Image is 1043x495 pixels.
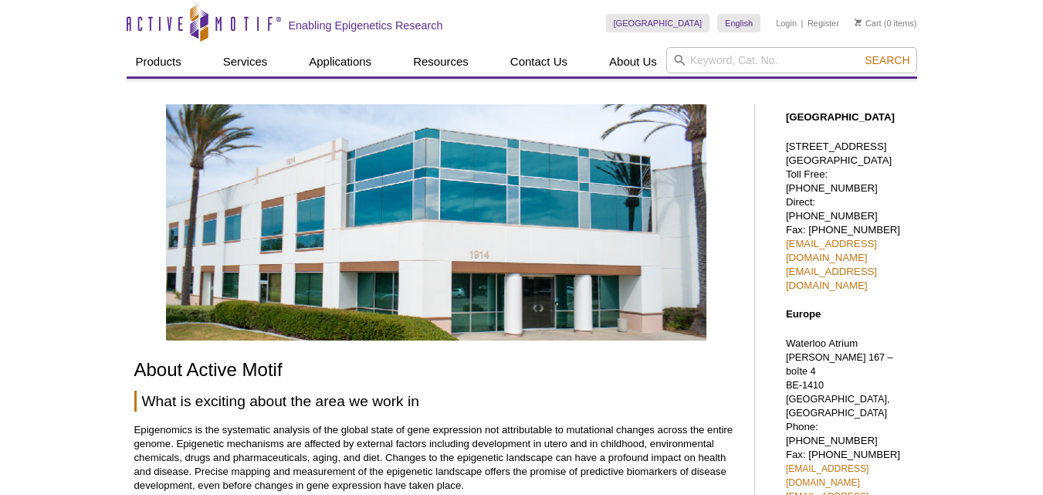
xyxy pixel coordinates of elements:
[786,238,877,263] a: [EMAIL_ADDRESS][DOMAIN_NAME]
[855,19,862,26] img: Your Cart
[134,391,739,412] h2: What is exciting about the area we work in
[855,18,882,29] a: Cart
[666,47,917,73] input: Keyword, Cat. No.
[404,47,478,76] a: Resources
[786,308,821,320] strong: Europe
[860,53,914,67] button: Search
[501,47,577,76] a: Contact Us
[786,352,893,419] span: [PERSON_NAME] 167 – boîte 4 BE-1410 [GEOGRAPHIC_DATA], [GEOGRAPHIC_DATA]
[606,14,710,32] a: [GEOGRAPHIC_DATA]
[300,47,381,76] a: Applications
[786,463,869,488] a: [EMAIL_ADDRESS][DOMAIN_NAME]
[127,47,191,76] a: Products
[786,111,895,123] strong: [GEOGRAPHIC_DATA]
[134,423,739,493] p: Epigenomics is the systematic analysis of the global state of gene expression not attributable to...
[855,14,917,32] li: (0 items)
[801,14,804,32] li: |
[786,266,877,291] a: [EMAIL_ADDRESS][DOMAIN_NAME]
[289,19,443,32] h2: Enabling Epigenetics Research
[776,18,797,29] a: Login
[717,14,760,32] a: English
[600,47,666,76] a: About Us
[214,47,277,76] a: Services
[865,54,909,66] span: Search
[134,360,739,382] h1: About Active Motif
[786,140,909,293] p: [STREET_ADDRESS] [GEOGRAPHIC_DATA] Toll Free: [PHONE_NUMBER] Direct: [PHONE_NUMBER] Fax: [PHONE_N...
[808,18,839,29] a: Register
